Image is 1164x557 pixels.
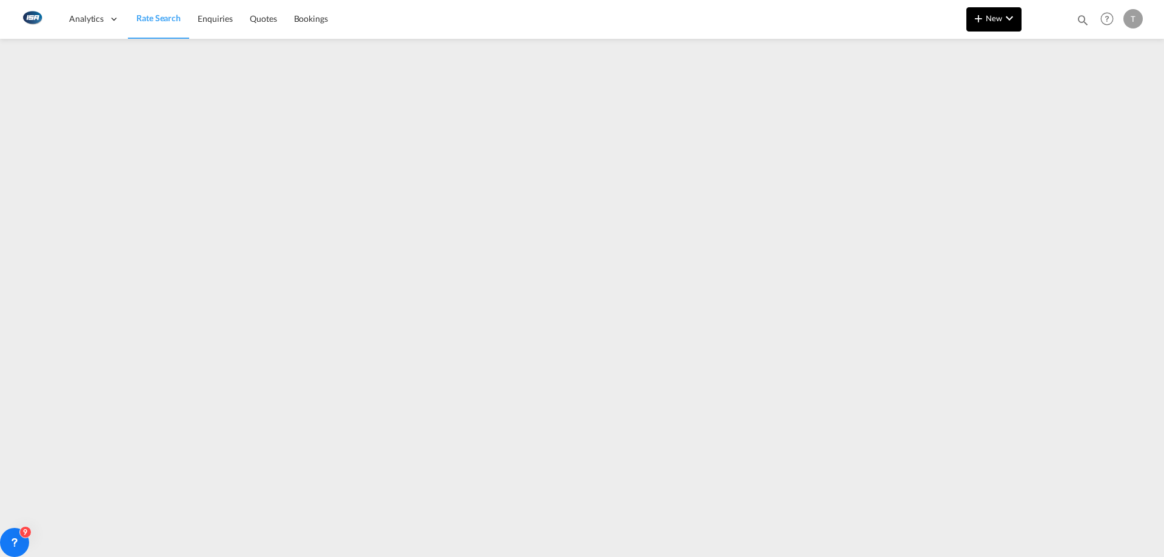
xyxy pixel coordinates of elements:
[294,13,328,24] span: Bookings
[1002,11,1017,25] md-icon: icon-chevron-down
[1097,8,1117,29] span: Help
[69,13,104,25] span: Analytics
[1076,13,1089,32] div: icon-magnify
[136,13,181,23] span: Rate Search
[1097,8,1123,30] div: Help
[250,13,276,24] span: Quotes
[971,11,986,25] md-icon: icon-plus 400-fg
[1076,13,1089,27] md-icon: icon-magnify
[198,13,233,24] span: Enquiries
[966,7,1022,32] button: icon-plus 400-fgNewicon-chevron-down
[1123,9,1143,28] div: T
[18,5,45,33] img: 1aa151c0c08011ec8d6f413816f9a227.png
[971,13,1017,23] span: New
